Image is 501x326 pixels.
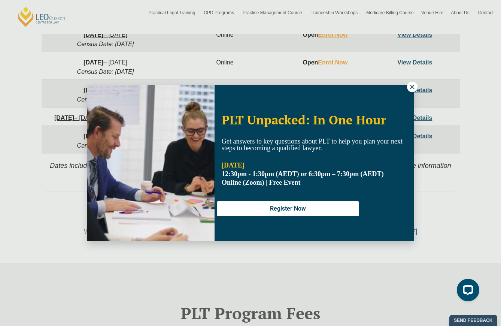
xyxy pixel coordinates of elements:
[222,170,384,178] strong: 12:30pm - 1:30pm (AEDT) or 6:30pm – 7:30pm (AEDT)
[222,138,403,152] span: Get answers to key questions about PLT to help you plan your next steps to becoming a qualified l...
[222,112,386,128] span: PLT Unpacked: In One Hour
[222,179,301,186] span: Online (Zoom) | Free Event
[407,82,418,92] button: Close
[222,162,245,169] strong: [DATE]
[451,276,482,307] iframe: LiveChat chat widget
[87,85,215,241] img: Woman in yellow blouse holding folders looking to the right and smiling
[217,201,359,216] button: Register Now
